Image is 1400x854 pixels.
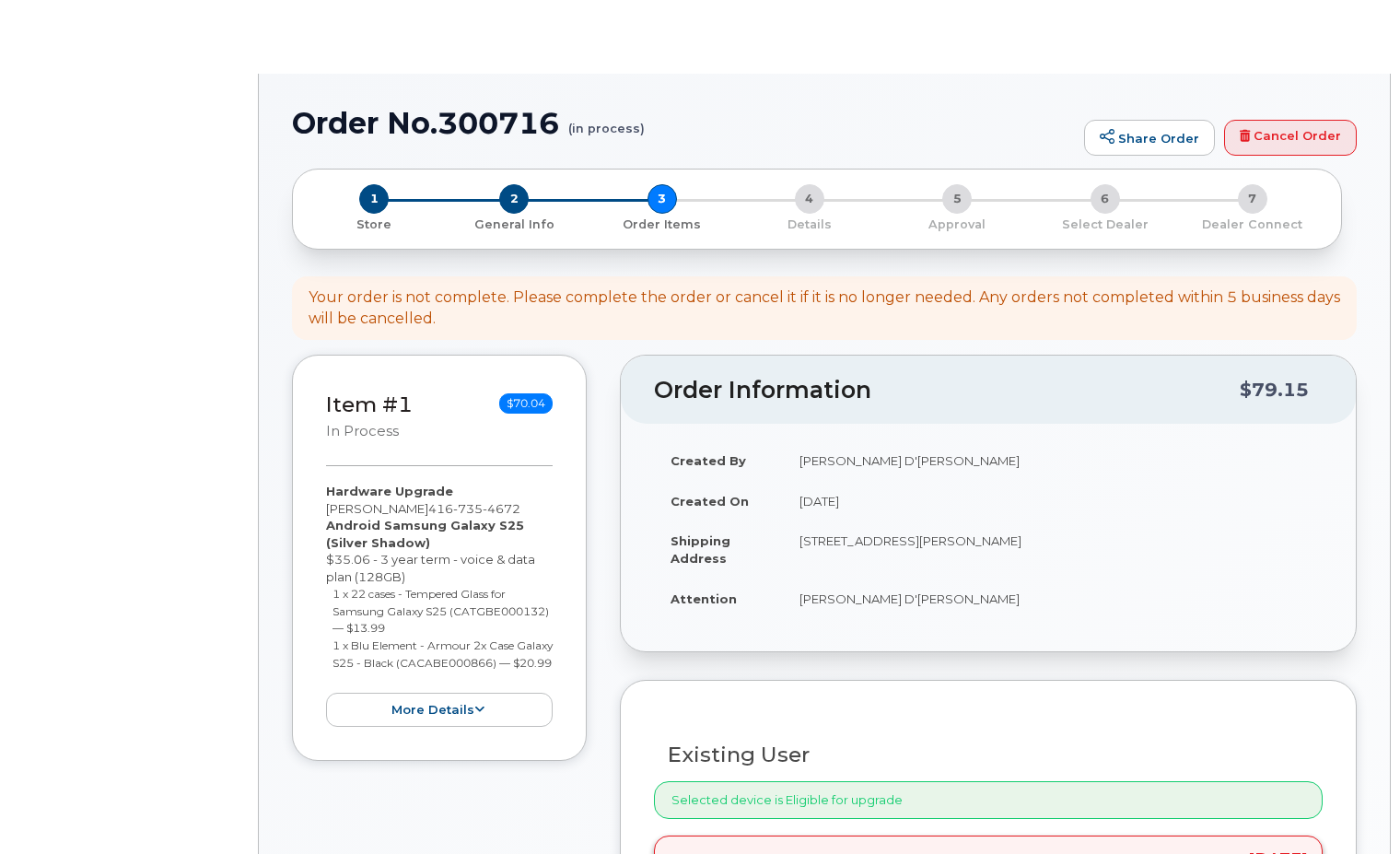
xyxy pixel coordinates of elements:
h1: Order No.300716 [292,107,1075,139]
span: 1 [359,184,389,214]
span: $70.04 [499,393,553,414]
strong: Shipping Address [671,533,730,566]
h3: Existing User [668,743,1309,766]
td: [STREET_ADDRESS][PERSON_NAME] [783,521,1323,578]
strong: Android Samsung Galaxy S25 (Silver Shadow) [326,518,524,550]
strong: Created On [671,494,749,509]
div: [PERSON_NAME] $35.06 - 3 year term - voice & data plan (128GB) [326,483,553,727]
a: 2 General Info [440,214,588,233]
td: [PERSON_NAME] D'[PERSON_NAME] [783,579,1323,619]
span: 416 [428,501,520,516]
td: [DATE] [783,481,1323,521]
strong: Created By [671,453,746,468]
span: 4672 [483,501,520,516]
a: Cancel Order [1224,120,1357,157]
a: 1 Store [308,214,440,233]
strong: Hardware Upgrade [326,484,453,498]
strong: Attention [671,591,737,606]
td: [PERSON_NAME] D'[PERSON_NAME] [783,440,1323,481]
small: (in process) [568,107,645,135]
small: 1 x 22 cases - Tempered Glass for Samsung Galaxy S25 (CATGBE000132) — $13.99 [332,587,549,635]
div: Your order is not complete. Please complete the order or cancel it if it is no longer needed. Any... [309,287,1340,330]
div: $79.15 [1240,372,1309,407]
a: Item #1 [326,392,413,417]
p: Store [315,216,433,233]
a: Share Order [1084,120,1215,157]
h2: Order Information [654,378,1240,404]
small: 1 x Blu Element - Armour 2x Case Galaxy S25 - Black (CACABE000866) — $20.99 [332,638,553,670]
span: 2 [499,184,529,214]
small: in process [326,423,399,439]
span: 735 [453,501,483,516]
p: General Info [448,216,580,233]
button: more details [326,693,553,727]
div: Selected device is Eligible for upgrade [654,781,1323,819]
